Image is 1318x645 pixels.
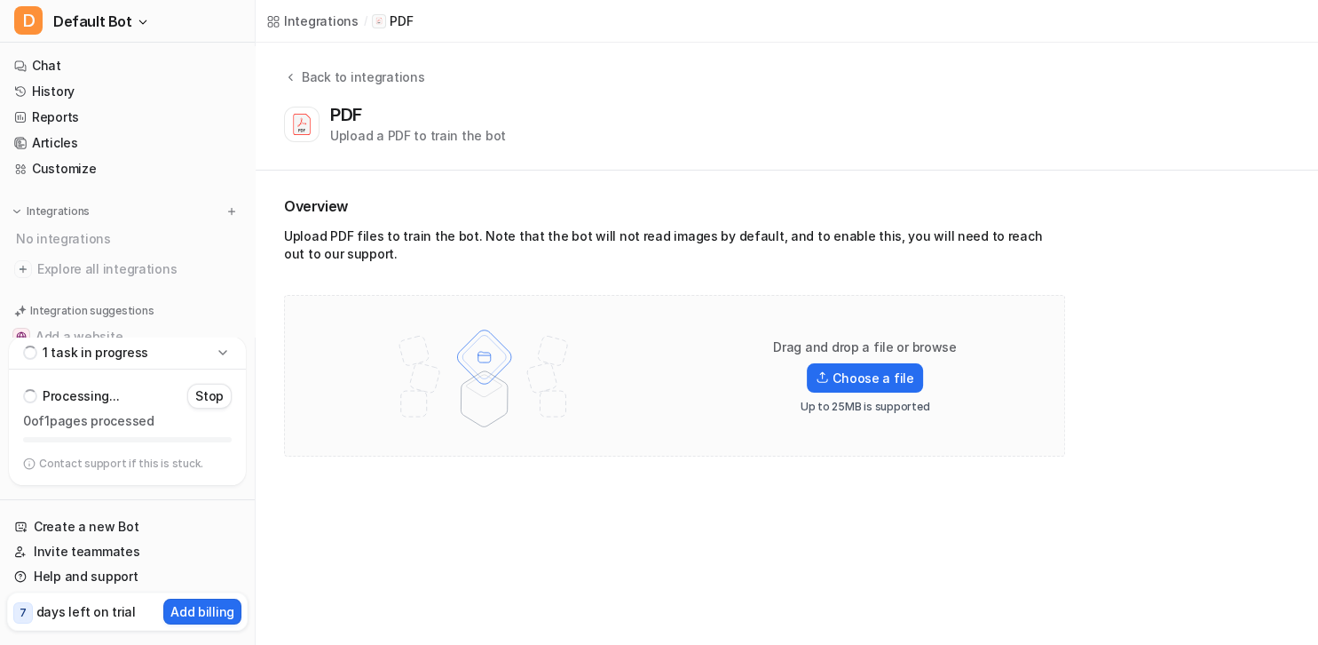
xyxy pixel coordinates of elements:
img: File upload illustration [368,314,600,438]
button: Add a websiteAdd a website [7,322,248,351]
p: Integration suggestions [30,303,154,319]
p: PDF [390,12,413,30]
p: Up to 25MB is supported [801,400,929,414]
a: Chat [7,53,248,78]
p: Stop [195,387,224,405]
div: No integrations [11,224,248,253]
img: explore all integrations [14,260,32,278]
button: Add billing [163,599,241,625]
a: Reports [7,105,248,130]
p: Add billing [170,602,234,621]
a: PDF iconPDF [372,12,413,30]
button: Back to integrations [284,68,424,104]
span: D [14,6,43,35]
a: Customize [7,156,248,181]
p: 7 [20,605,27,621]
span: Default Bot [53,9,132,34]
p: Drag and drop a file or browse [773,338,957,356]
a: Help and support [7,564,248,589]
a: Articles [7,131,248,155]
div: Back to integrations [296,68,424,86]
div: Upload PDF files to train the bot. Note that the bot will not read images by default, and to enab... [284,227,1065,270]
span: Explore all integrations [37,255,241,283]
p: Processing... [43,387,119,405]
a: Explore all integrations [7,257,248,282]
p: Contact support if this is stuck. [39,457,203,471]
a: Create a new Bot [7,514,248,539]
img: PDF icon [375,17,383,26]
div: PDF [330,104,369,125]
p: 1 task in progress [43,344,148,362]
button: Integrations [7,203,95,220]
img: expand menu [11,205,23,218]
p: 0 of 1 pages processed [23,412,232,430]
div: Integrations [284,12,359,30]
label: Choose a file [807,363,922,393]
img: menu_add.svg [225,205,238,218]
button: Stop [187,384,232,409]
h2: Overview [284,195,1065,217]
p: Integrations [27,204,90,219]
img: Add a website [16,331,27,342]
a: History [7,79,248,104]
p: days left on trial [36,602,136,621]
a: Integrations [266,12,359,30]
img: Upload icon [816,371,829,384]
span: / [364,13,367,29]
a: Invite teammates [7,539,248,564]
div: Upload a PDF to train the bot [330,126,506,145]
